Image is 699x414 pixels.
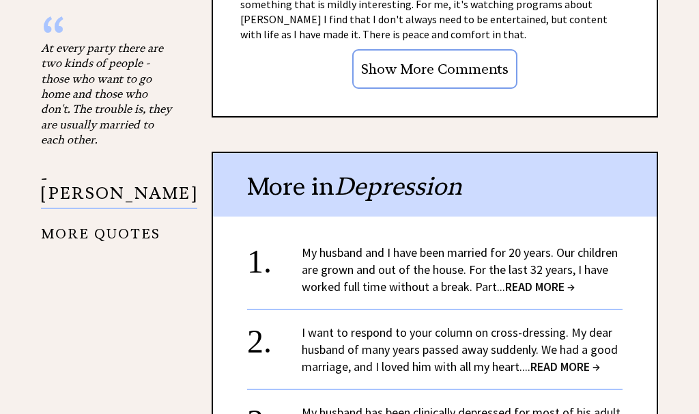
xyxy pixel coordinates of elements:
[352,49,517,89] input: Show More Comments
[41,27,177,40] div: “
[41,215,160,242] a: MORE QUOTES
[41,171,197,210] p: - [PERSON_NAME]
[530,359,600,374] span: READ MORE →
[247,244,302,269] div: 1.
[247,324,302,349] div: 2.
[41,40,177,148] div: At every party there are two kinds of people - those who want to go home and those who don't. The...
[334,171,462,202] span: Depression
[302,325,618,374] a: I want to respond to your column on cross-dressing. My dear husband of many years passed away sud...
[505,279,575,294] span: READ MORE →
[213,153,657,217] div: More in
[302,245,618,294] a: My husband and I have been married for 20 years. Our children are grown and out of the house. For...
